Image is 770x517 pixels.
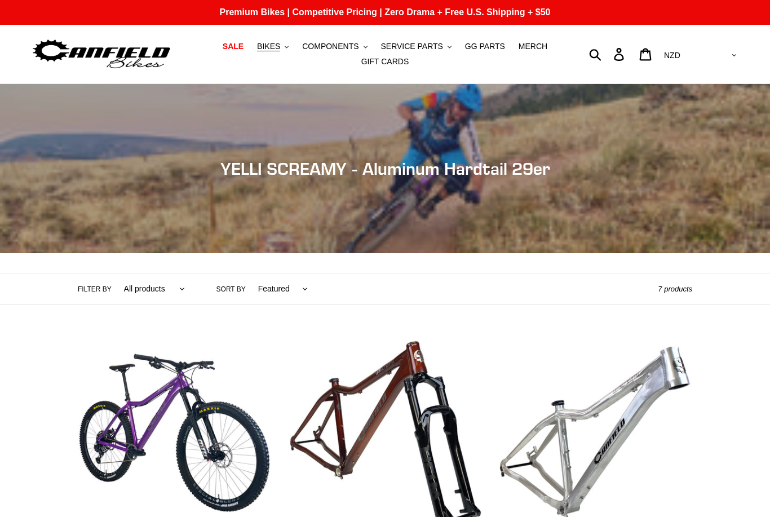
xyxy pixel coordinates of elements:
[297,39,373,54] button: COMPONENTS
[217,39,249,54] a: SALE
[220,158,550,179] span: YELLI SCREAMY - Aluminum Hardtail 29er
[459,39,511,54] a: GG PARTS
[257,42,280,51] span: BIKES
[513,39,553,54] a: MERCH
[375,39,457,54] button: SERVICE PARTS
[78,284,112,294] label: Filter by
[31,37,172,72] img: Canfield Bikes
[519,42,547,51] span: MERCH
[658,285,692,293] span: 7 products
[223,42,244,51] span: SALE
[380,42,442,51] span: SERVICE PARTS
[356,54,415,69] a: GIFT CARDS
[216,284,246,294] label: Sort by
[361,57,409,67] span: GIFT CARDS
[302,42,359,51] span: COMPONENTS
[465,42,505,51] span: GG PARTS
[251,39,294,54] button: BIKES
